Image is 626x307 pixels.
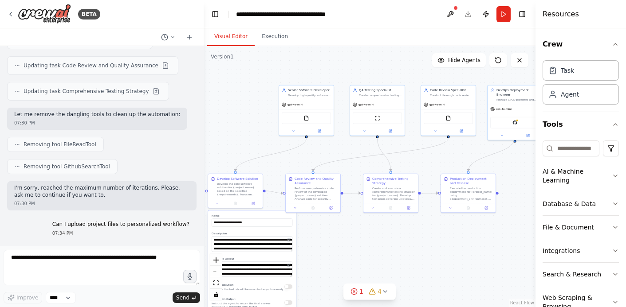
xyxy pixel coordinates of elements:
[176,294,189,301] span: Send
[307,128,332,134] button: Open in side panel
[78,9,100,19] div: BETA
[381,205,400,210] button: No output available
[429,103,445,106] span: gpt-4o-mini
[372,177,415,186] div: Comprehensive Testing Strategy
[210,277,222,289] button: fit view
[512,120,518,125] img: GitHub
[246,201,261,206] button: Open in side panel
[421,191,438,195] g: Edge from 324e9c96-205f-4eac-a710-cb88840c3929 to 3ebfa4fd-d219-46a8-b728-7682ffbfbc70
[543,263,619,286] button: Search & Research
[279,85,334,136] div: Senior Software DeveloperDevelop high-quality software solutions for {project_name} following bes...
[295,187,338,201] div: Perform comprehensive code review of the developed {project_name} solution. Analyze code for secu...
[14,200,189,207] div: 07:30 PM
[24,62,158,69] span: Updating task Code Review and Quality Assurance
[311,138,451,171] g: Edge from 3f1bd94e-7773-4fe4-ac85-1861b874c13b to d54c5c79-df87-489f-a08c-5310e354b5a7
[295,177,338,186] div: Code Review and Quality Assurance
[208,174,263,209] div: Develop Software SolutionDevelop the core software solution for {project_name} based on the speci...
[466,138,517,171] g: Edge from 96e25c5c-73c1-4bb4-9e0d-9f6503489ebc to 3ebfa4fd-d219-46a8-b728-7682ffbfbc70
[350,85,405,136] div: QA Testing SpecialistCreate comprehensive testing strategies and execute thorough testing for {pr...
[450,177,493,186] div: Production Deployment and Release
[487,85,543,140] div: DevOps Deployment EngineerManage CI/CD pipelines and execute secure, reliable deployments for {pr...
[432,53,486,67] button: Hide Agents
[210,289,222,300] button: toggle interactivity
[287,103,303,106] span: gpt-4o-mini
[24,141,96,148] span: Removing tool FileReadTool
[212,298,236,301] span: Markdown Output
[210,254,222,266] button: zoom in
[358,103,374,106] span: gpt-4o-mini
[4,292,42,303] button: Improve
[236,10,336,19] nav: breadcrumb
[496,98,539,101] div: Manage CI/CD pipelines and execute secure, reliable deployments for {project_name} with proper mo...
[561,90,579,99] div: Agent
[173,292,200,303] button: Send
[359,287,363,296] span: 1
[479,205,494,210] button: Open in side panel
[18,4,71,24] img: Logo
[359,88,402,93] div: QA Testing Specialist
[233,138,309,171] g: Edge from c08ebaca-e464-4228-9ee8-53c6f763f98f to 5e7b6932-3033-4b79-9d49-c2a01cb40d30
[24,88,149,95] span: Updating task Comprehensive Testing Strategy
[157,32,179,43] button: Switch to previous chat
[266,189,283,195] g: Edge from 5e7b6932-3033-4b79-9d49-c2a01cb40d30 to d54c5c79-df87-489f-a08c-5310e354b5a7
[211,53,234,60] div: Version 1
[217,182,260,196] div: Develop the core software solution for {project_name} based on the specified {requirements}. Focu...
[212,257,292,260] label: Expected Output
[226,201,244,206] button: No output available
[207,27,255,46] button: Visual Editor
[516,133,541,138] button: Open in side panel
[496,107,512,111] span: gpt-4o-mini
[516,8,528,20] button: Hide right sidebar
[323,205,339,210] button: Open in side panel
[543,9,579,19] h4: Resources
[430,93,473,97] div: Conduct thorough code reviews for {project_name} ensuring code quality, security, performance, an...
[212,214,292,218] label: Name
[448,57,480,64] span: Hide Agents
[430,88,473,93] div: Code Review Specialist
[209,8,221,20] button: Hide left sidebar
[14,120,180,126] div: 07:30 PM
[52,230,189,237] div: 07:34 PM
[450,187,493,201] div: Execute the production deployment for {project_name} using {deployment_environment}. Set up CI/CD...
[543,239,619,262] button: Integrations
[217,177,258,181] div: Develop Software Solution
[401,205,416,210] button: Open in side panel
[343,191,361,195] g: Edge from d54c5c79-df87-489f-a08c-5310e354b5a7 to 324e9c96-205f-4eac-a710-cb88840c3929
[286,262,291,268] button: Open in editor
[183,270,197,283] button: Click to speak your automation idea
[375,116,380,121] img: ScrapeWebsiteTool
[372,187,415,201] div: Create and execute a comprehensive testing strategy for {project_name}. Develop test plans coveri...
[359,93,402,97] div: Create comprehensive testing strategies and execute thorough testing for {project_name} to ensure...
[52,221,189,228] p: Can I upload project files to personalized workflow?
[446,116,451,121] img: FileReadTool
[496,88,539,97] div: DevOps Deployment Engineer
[561,66,574,75] div: Task
[378,128,403,134] button: Open in side panel
[212,288,284,291] p: Whether the task should be executed asynchronously.
[212,284,233,287] span: Async Execution
[421,85,476,136] div: Code Review SpecialistConduct thorough code reviews for {project_name} ensuring code quality, sec...
[543,192,619,215] button: Database & Data
[343,284,396,300] button: 14
[543,112,619,137] button: Tools
[288,88,331,93] div: Senior Software Developer
[378,287,382,296] span: 4
[449,128,474,134] button: Open in side panel
[543,216,619,239] button: File & Document
[212,232,292,235] label: Description
[14,185,189,198] p: I'm sorry, reached the maximum number of iterations. Please, ask me to continue if you want to.
[375,138,393,171] g: Edge from 85d23024-d28f-4783-90b6-2d51b7b11a9b to 324e9c96-205f-4eac-a710-cb88840c3929
[182,32,197,43] button: Start a new chat
[510,300,534,305] a: React Flow attribution
[288,93,331,97] div: Develop high-quality software solutions for {project_name} following best practices, clean code p...
[285,174,341,213] div: Code Review and Quality AssurancePerform comprehensive code review of the developed {project_name...
[543,32,619,57] button: Crew
[255,27,295,46] button: Execution
[304,116,309,121] img: FileReadTool
[543,160,619,192] button: AI & Machine Learning
[24,163,110,170] span: Removing tool GithubSearchTool
[303,205,322,210] button: No output available
[363,174,418,213] div: Comprehensive Testing StrategyCreate and execute a comprehensive testing strategy for {project_na...
[543,57,619,112] div: Crew
[16,294,38,301] span: Improve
